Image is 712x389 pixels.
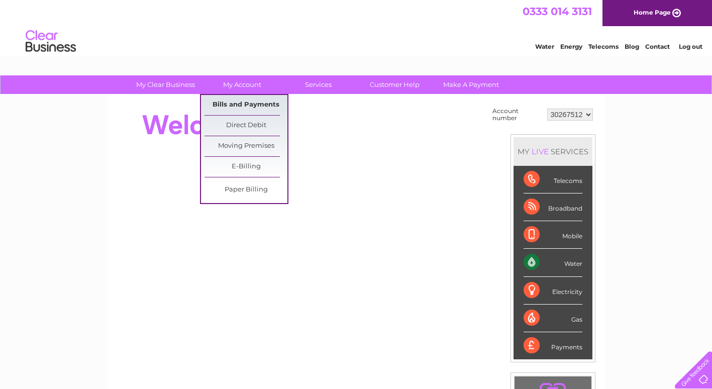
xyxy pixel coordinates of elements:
a: Bills and Payments [205,95,287,115]
div: Clear Business is a trading name of Verastar Limited (registered in [GEOGRAPHIC_DATA] No. 3667643... [119,6,594,49]
a: Make A Payment [430,75,513,94]
div: Gas [524,305,582,332]
a: Moving Premises [205,136,287,156]
a: Telecoms [588,43,619,50]
a: Energy [560,43,582,50]
a: Services [277,75,360,94]
a: Contact [645,43,670,50]
a: Direct Debit [205,116,287,136]
td: Account number [490,105,545,124]
div: Electricity [524,277,582,305]
div: MY SERVICES [514,137,592,166]
div: Mobile [524,221,582,249]
div: Broadband [524,193,582,221]
a: 0333 014 3131 [523,5,592,18]
div: LIVE [530,147,551,156]
a: My Clear Business [124,75,207,94]
a: Paper Billing [205,180,287,200]
div: Telecoms [524,166,582,193]
img: logo.png [25,26,76,57]
a: Blog [625,43,639,50]
a: E-Billing [205,157,287,177]
a: My Account [200,75,283,94]
a: Log out [679,43,702,50]
div: Water [524,249,582,276]
a: Customer Help [353,75,436,94]
a: Water [535,43,554,50]
div: Payments [524,332,582,359]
